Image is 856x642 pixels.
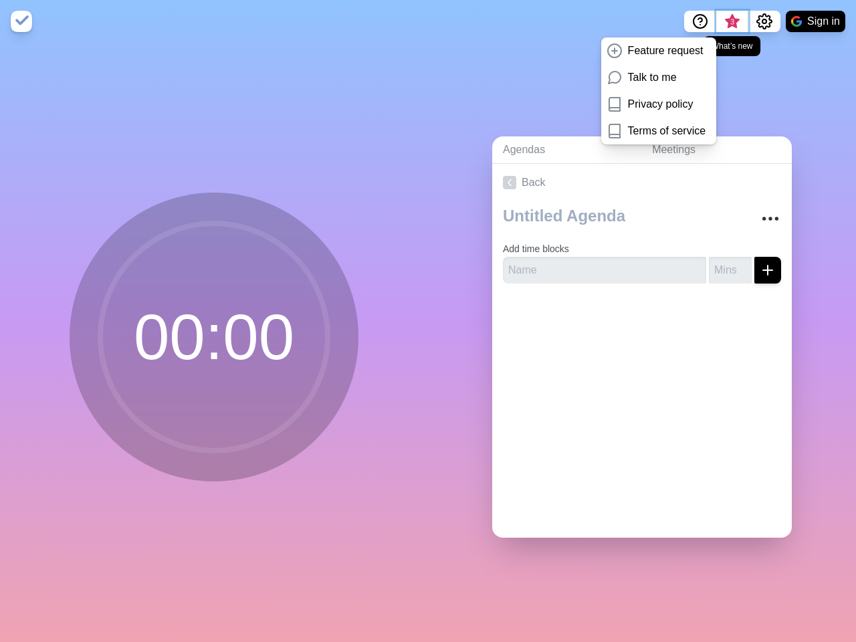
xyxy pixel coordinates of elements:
[757,205,784,232] button: More
[628,43,704,59] p: Feature request
[709,257,752,284] input: Mins
[492,136,641,164] a: Agendas
[727,17,738,27] span: 3
[628,96,693,112] p: Privacy policy
[628,123,706,139] p: Terms of service
[601,37,716,64] a: Feature request
[628,70,677,86] p: Talk to me
[716,11,748,32] button: What’s new
[786,11,845,32] button: Sign in
[11,11,32,32] img: timeblocks logo
[601,118,716,144] a: Terms of service
[601,91,716,118] a: Privacy policy
[684,11,716,32] button: Help
[641,136,792,164] a: Meetings
[791,16,802,27] img: google logo
[748,11,780,32] button: Settings
[503,243,569,254] label: Add time blocks
[503,257,706,284] input: Name
[492,164,792,201] a: Back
